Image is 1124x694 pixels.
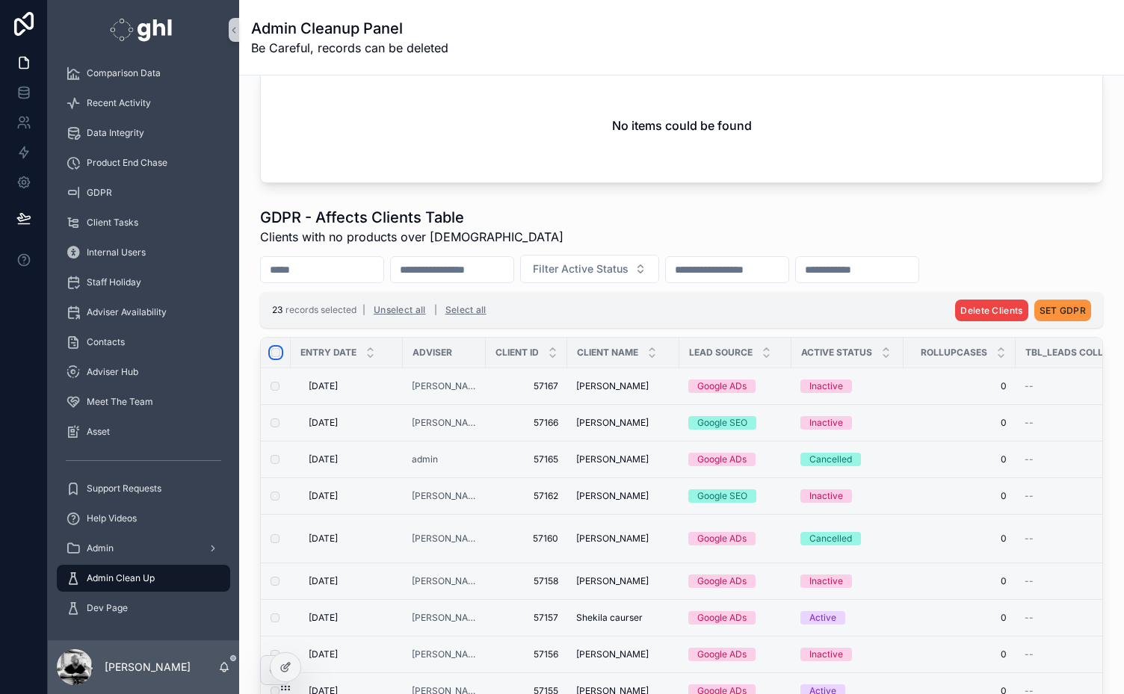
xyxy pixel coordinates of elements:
[87,306,167,318] span: Adviser Availability
[533,261,629,276] span: Filter Active Status
[520,255,659,283] button: Select Button
[412,575,477,587] a: [PERSON_NAME]
[576,612,670,624] a: Shekila caurser
[960,305,1022,316] span: Delete Clients
[57,239,230,266] a: Internal Users
[800,611,895,625] a: Active
[495,648,558,660] a: 57156
[110,18,176,42] img: App logo
[576,575,649,587] span: [PERSON_NAME]
[309,417,394,429] a: [DATE]
[413,347,452,359] span: Adviser
[1040,305,1086,316] span: SET GDPR
[412,380,477,392] a: [PERSON_NAME]
[495,490,558,502] span: 57162
[688,379,782,393] a: Google ADs
[412,417,477,429] a: [PERSON_NAME]
[87,127,144,139] span: Data Integrity
[87,157,167,169] span: Product End Chase
[412,612,477,624] a: [PERSON_NAME]
[260,228,563,246] span: Clients with no products over [DEMOGRAPHIC_DATA]
[57,120,230,146] a: Data Integrity
[87,542,114,554] span: Admin
[576,612,643,624] span: Shekila caurser
[309,453,338,465] span: [DATE]
[697,574,747,588] div: Google ADs
[87,276,141,288] span: Staff Holiday
[913,612,1007,624] a: 0
[809,532,852,545] div: Cancelled
[440,298,492,322] button: Select all
[251,39,448,57] span: Be Careful, records can be deleted
[412,490,477,502] a: [PERSON_NAME]
[260,207,563,228] h1: GDPR - Affects Clients Table
[412,648,477,660] a: [PERSON_NAME]
[800,453,895,466] a: Cancelled
[300,347,356,359] span: Entry Date
[576,648,649,660] span: [PERSON_NAME]
[87,572,155,584] span: Admin Clean Up
[57,209,230,236] a: Client Tasks
[495,453,558,465] a: 57165
[955,300,1028,321] button: Delete Clients
[1025,575,1034,587] span: --
[309,648,338,660] span: [DATE]
[697,489,747,503] div: Google SEO
[576,648,670,660] a: [PERSON_NAME]
[105,660,191,675] p: [PERSON_NAME]
[57,60,230,87] a: Comparison Data
[57,475,230,502] a: Support Requests
[913,490,1007,502] a: 0
[495,612,558,624] a: 57157
[362,304,365,315] span: |
[309,575,338,587] span: [DATE]
[913,417,1007,429] span: 0
[809,574,843,588] div: Inactive
[87,602,128,614] span: Dev Page
[809,453,852,466] div: Cancelled
[57,179,230,206] a: GDPR
[689,347,753,359] span: Lead Source
[809,416,843,430] div: Inactive
[800,379,895,393] a: Inactive
[688,532,782,545] a: Google ADs
[368,298,431,322] button: Unselect all
[57,149,230,176] a: Product End Chase
[576,417,649,429] span: [PERSON_NAME]
[309,575,394,587] a: [DATE]
[577,347,638,359] span: Client Name
[697,453,747,466] div: Google ADs
[1025,490,1034,502] span: --
[57,359,230,385] a: Adviser Hub
[800,648,895,661] a: Inactive
[495,380,558,392] span: 57167
[913,533,1007,545] a: 0
[87,512,137,524] span: Help Videos
[697,532,747,545] div: Google ADs
[495,575,558,587] span: 57158
[412,533,477,545] a: [PERSON_NAME]
[57,329,230,356] a: Contacts
[809,489,843,503] div: Inactive
[57,388,230,415] a: Meet The Team
[576,417,670,429] a: [PERSON_NAME]
[57,505,230,532] a: Help Videos
[309,648,394,660] a: [DATE]
[800,574,895,588] a: Inactive
[576,533,670,545] a: [PERSON_NAME]
[576,453,670,465] a: [PERSON_NAME]
[697,611,747,625] div: Google ADs
[87,97,151,109] span: Recent Activity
